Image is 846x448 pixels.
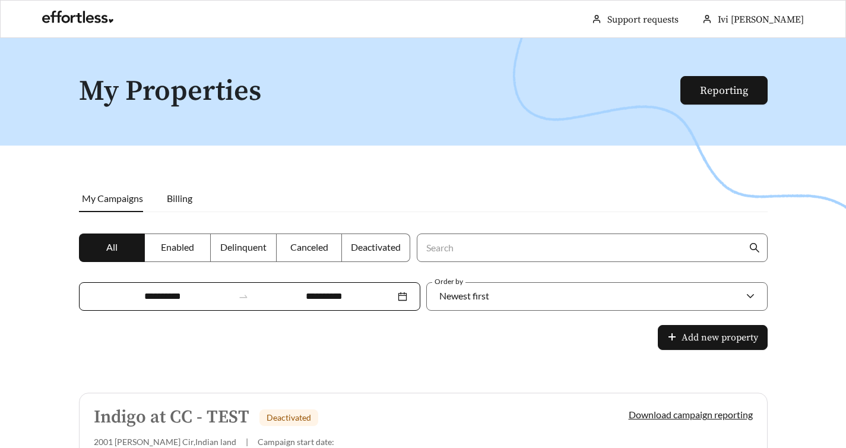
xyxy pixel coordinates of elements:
span: Ivi [PERSON_NAME] [718,14,804,26]
span: | [246,437,248,447]
a: Download campaign reporting [629,409,753,420]
span: All [106,241,118,253]
span: Delinquent [220,241,267,253]
button: plusAdd new property [658,325,768,350]
span: plus [667,332,677,343]
span: My Campaigns [82,193,143,204]
span: 2001 [PERSON_NAME] Cir , Indian land [94,437,236,447]
span: search [749,242,760,253]
span: Canceled [290,241,328,253]
span: Enabled [161,241,194,253]
h1: My Properties [79,76,682,108]
span: Newest first [439,290,489,301]
span: to [238,291,249,302]
h5: Indigo at CC - TEST [94,408,249,427]
span: Deactivated [267,412,311,422]
span: Campaign start date: [258,437,334,447]
span: Billing [167,193,192,204]
span: swap-right [238,291,249,302]
button: Reporting [680,76,768,105]
span: Add new property [682,330,758,345]
a: Reporting [700,84,748,97]
span: Deactivated [351,241,401,253]
a: Support requests [607,14,679,26]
